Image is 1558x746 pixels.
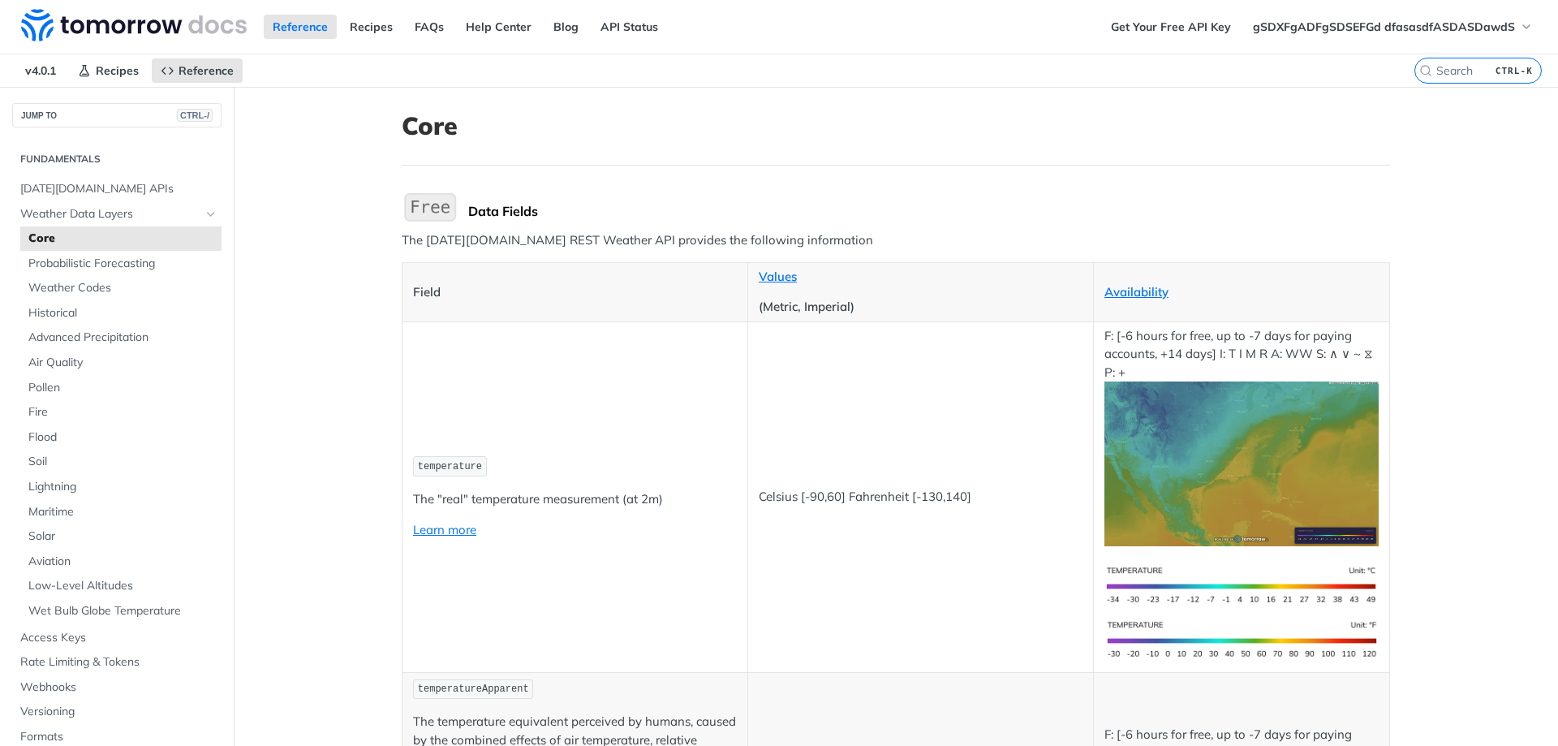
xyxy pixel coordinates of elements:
[468,203,1390,219] div: Data Fields
[1491,63,1537,79] kbd: CTRL-K
[759,269,797,284] a: Values
[16,58,65,83] span: v4.0.1
[20,500,222,524] a: Maritime
[341,15,402,39] a: Recipes
[20,704,217,720] span: Versioning
[28,504,217,520] span: Maritime
[20,376,222,400] a: Pollen
[759,298,1082,317] p: (Metric, Imperial)
[1253,19,1515,34] span: gSDXFgADFgSDSEFGd dfasasdfASDASDawdS
[20,351,222,375] a: Air Quality
[413,283,737,302] p: Field
[20,679,217,696] span: Webhooks
[402,111,1390,140] h1: Core
[418,683,529,695] span: temperatureApparent
[28,404,217,420] span: Fire
[20,181,217,197] span: [DATE][DOMAIN_NAME] APIs
[20,276,222,300] a: Weather Codes
[28,479,217,495] span: Lightning
[20,599,222,623] a: Wet Bulb Globe Temperature
[20,226,222,251] a: Core
[12,202,222,226] a: Weather Data LayersHide subpages for Weather Data Layers
[96,63,139,78] span: Recipes
[544,15,587,39] a: Blog
[12,626,222,650] a: Access Keys
[20,326,222,350] a: Advanced Precipitation
[28,280,217,296] span: Weather Codes
[20,654,217,671] span: Rate Limiting & Tokens
[1419,64,1432,77] svg: Search
[12,152,222,166] h2: Fundamentals
[1244,15,1542,39] button: gSDXFgADFgSDSEFGd dfasasdfASDASDawdS
[1104,455,1379,471] span: Expand image
[28,256,217,272] span: Probabilistic Forecasting
[12,650,222,675] a: Rate Limiting & Tokens
[20,450,222,474] a: Soil
[402,231,1390,250] p: The [DATE][DOMAIN_NAME] REST Weather API provides the following information
[28,305,217,321] span: Historical
[20,550,222,574] a: Aviation
[413,490,737,509] p: The "real" temperature measurement (at 2m)
[28,380,217,396] span: Pollen
[28,454,217,470] span: Soil
[413,522,476,537] a: Learn more
[28,429,217,446] span: Flood
[20,252,222,276] a: Probabilistic Forecasting
[12,103,222,127] button: JUMP TOCTRL-/
[20,425,222,450] a: Flood
[406,15,453,39] a: FAQs
[152,58,243,83] a: Reference
[28,554,217,570] span: Aviation
[20,206,200,222] span: Weather Data Layers
[28,231,217,247] span: Core
[69,58,148,83] a: Recipes
[20,524,222,549] a: Solar
[1102,15,1240,39] a: Get Your Free API Key
[1104,284,1168,300] a: Availability
[1104,576,1379,592] span: Expand image
[20,475,222,499] a: Lightning
[12,675,222,700] a: Webhooks
[20,400,222,425] a: Fire
[457,15,540,39] a: Help Center
[20,630,217,646] span: Access Keys
[28,578,217,594] span: Low-Level Altitudes
[177,109,213,122] span: CTRL-/
[20,574,222,598] a: Low-Level Altitudes
[759,488,1082,507] p: Celsius [-90,60] Fahrenheit [-130,140]
[418,461,482,472] span: temperature
[12,700,222,724] a: Versioning
[21,9,247,41] img: Tomorrow.io Weather API Docs
[28,355,217,371] span: Air Quality
[179,63,234,78] span: Reference
[1104,327,1379,546] p: F: [-6 hours for free, up to -7 days for paying accounts, +14 days] I: T I M R A: WW S: ∧ ∨ ~ ⧖ P: +
[20,301,222,326] a: Historical
[592,15,667,39] a: API Status
[28,603,217,619] span: Wet Bulb Globe Temperature
[28,528,217,545] span: Solar
[204,208,217,221] button: Hide subpages for Weather Data Layers
[1104,631,1379,646] span: Expand image
[264,15,337,39] a: Reference
[20,729,217,745] span: Formats
[12,177,222,201] a: [DATE][DOMAIN_NAME] APIs
[28,330,217,346] span: Advanced Precipitation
